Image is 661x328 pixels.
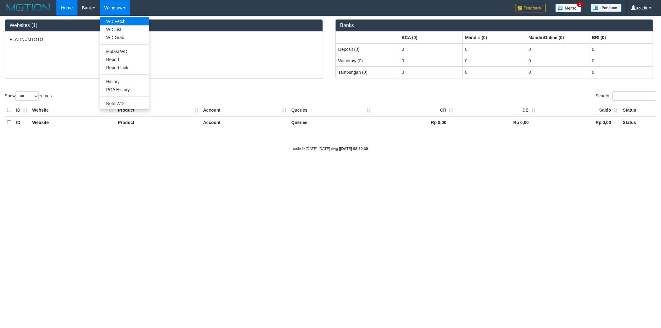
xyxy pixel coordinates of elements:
img: Button%20Memo.svg [555,4,581,12]
th: DB [456,104,538,116]
th: Website [30,116,116,128]
a: History [100,78,149,86]
th: CR [373,104,456,116]
th: Website [30,104,116,116]
th: Rp 0,00 [373,116,456,128]
th: Product [116,116,201,128]
strong: [DATE] 08:30:39 [340,147,368,151]
td: 0 [589,43,653,55]
th: ID [14,104,30,116]
th: Account [201,116,289,128]
a: WD Grab [100,33,149,42]
h3: Banks [340,23,649,28]
small: code © [DATE]-[DATE] dwg | [293,147,368,151]
th: Group: activate to sort column ascending [589,32,653,43]
p: PLATINUMTOTO [10,36,318,42]
td: 0 [526,55,589,66]
th: Group: activate to sort column ascending [336,32,399,43]
td: 0 [399,66,463,78]
td: 0 [526,66,589,78]
span: 1 [577,2,584,7]
td: 0 [462,55,526,66]
a: WD Fetch [100,17,149,25]
label: Search: [596,91,656,101]
a: PGA History [100,86,149,94]
img: Feedback.jpg [515,4,546,12]
a: Mutasi WD [100,47,149,55]
label: Show entries [5,91,52,101]
th: Status [620,116,656,128]
a: Report [100,55,149,64]
td: Tampungan (0) [336,66,399,78]
th: Group: activate to sort column ascending [399,32,463,43]
a: Note WD [100,100,149,108]
input: Search: [612,91,656,101]
select: Showentries [15,91,39,101]
td: 0 [462,43,526,55]
th: Queries [289,104,373,116]
td: 0 [589,66,653,78]
th: Rp 0,00 [538,116,620,128]
a: WD List [100,25,149,33]
td: 0 [589,55,653,66]
th: Group: activate to sort column ascending [462,32,526,43]
td: 0 [462,66,526,78]
td: 0 [399,55,463,66]
img: MOTION_logo.png [5,3,52,12]
td: Withdraw (0) [336,55,399,66]
th: Rp 0,00 [456,116,538,128]
h3: Websites (1) [10,23,318,28]
img: panduan.png [591,4,622,12]
th: Product [116,104,201,116]
td: 0 [399,43,463,55]
th: Queries [289,116,373,128]
th: Status [620,104,656,116]
th: Saldo [538,104,620,116]
td: 0 [526,43,589,55]
th: Group: activate to sort column ascending [526,32,589,43]
a: Report Link [100,64,149,72]
td: Deposit (0) [336,43,399,55]
th: ID [14,116,30,128]
th: Account [201,104,289,116]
